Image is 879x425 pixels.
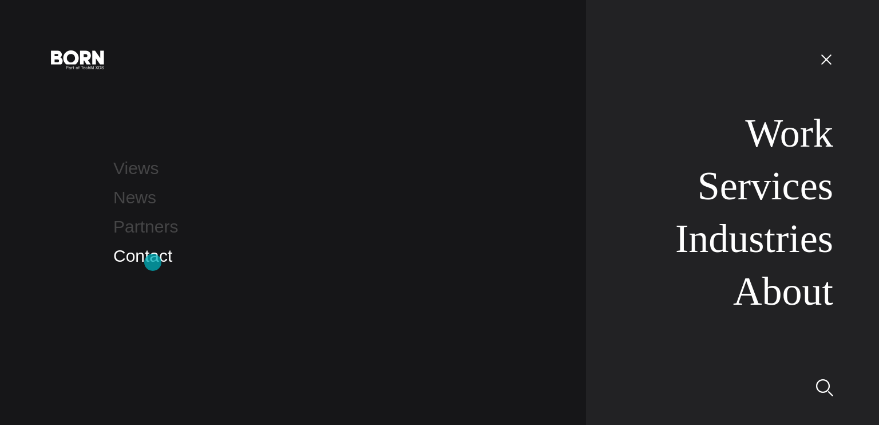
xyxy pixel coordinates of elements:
a: Work [745,111,833,155]
a: Partners [113,217,178,236]
a: Contact [113,246,172,265]
a: About [733,269,833,313]
a: Views [113,159,159,178]
a: Services [698,164,833,208]
img: Search [816,379,833,396]
a: News [113,188,156,207]
button: Open [813,47,840,71]
a: Industries [675,217,833,261]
